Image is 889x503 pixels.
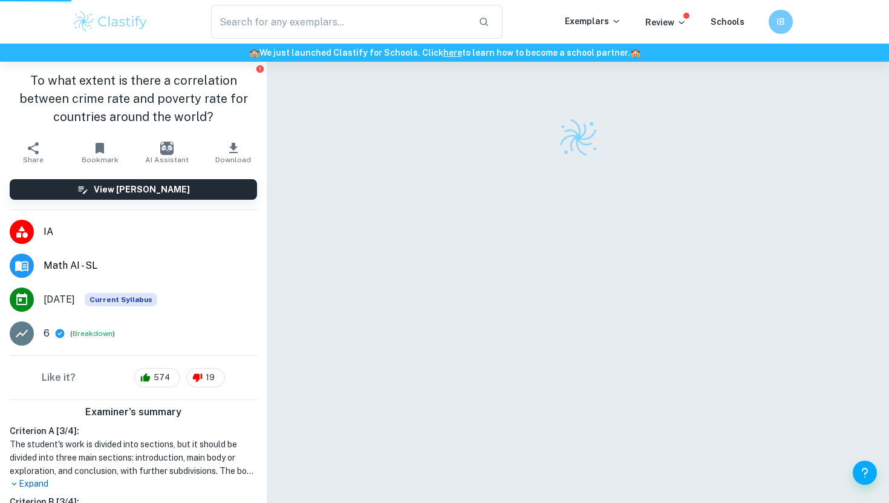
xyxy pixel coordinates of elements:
[44,292,75,307] span: [DATE]
[10,179,257,200] button: View [PERSON_NAME]
[769,10,793,34] button: IB
[73,328,112,339] button: Breakdown
[134,136,200,169] button: AI Assistant
[23,156,44,164] span: Share
[94,183,190,196] h6: View [PERSON_NAME]
[134,368,180,387] div: 574
[255,64,264,73] button: Report issue
[645,16,686,29] p: Review
[630,48,640,58] span: 🏫
[215,156,251,164] span: Download
[10,424,257,438] h6: Criterion A [ 3 / 4 ]:
[147,372,177,384] span: 574
[565,15,621,28] p: Exemplars
[199,372,221,384] span: 19
[10,478,257,490] p: Expand
[853,461,877,485] button: Help and Feedback
[145,156,189,164] span: AI Assistant
[200,136,267,169] button: Download
[10,71,257,126] h1: To what extent is there a correlation between crime rate and poverty rate for countries around th...
[249,48,259,58] span: 🏫
[85,293,157,306] div: This exemplar is based on the current syllabus. Feel free to refer to it for inspiration/ideas wh...
[67,136,133,169] button: Bookmark
[44,326,50,341] p: 6
[554,114,601,161] img: Clastify logo
[711,17,744,27] a: Schools
[443,48,462,58] a: here
[2,46,887,59] h6: We just launched Clastify for Schools. Click to learn how to become a school partner.
[82,156,119,164] span: Bookmark
[72,10,149,34] img: Clastify logo
[186,368,225,387] div: 19
[211,5,469,39] input: Search for any exemplars...
[10,438,257,478] h1: The student's work is divided into sections, but it should be divided into three main sections: i...
[774,15,788,28] h6: IB
[42,370,76,385] h6: Like it?
[70,328,115,340] span: ( )
[5,405,262,419] h6: Examiner's summary
[160,142,174,155] img: AI Assistant
[44,258,257,273] span: Math AI - SL
[85,293,157,306] span: Current Syllabus
[44,225,257,239] span: IA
